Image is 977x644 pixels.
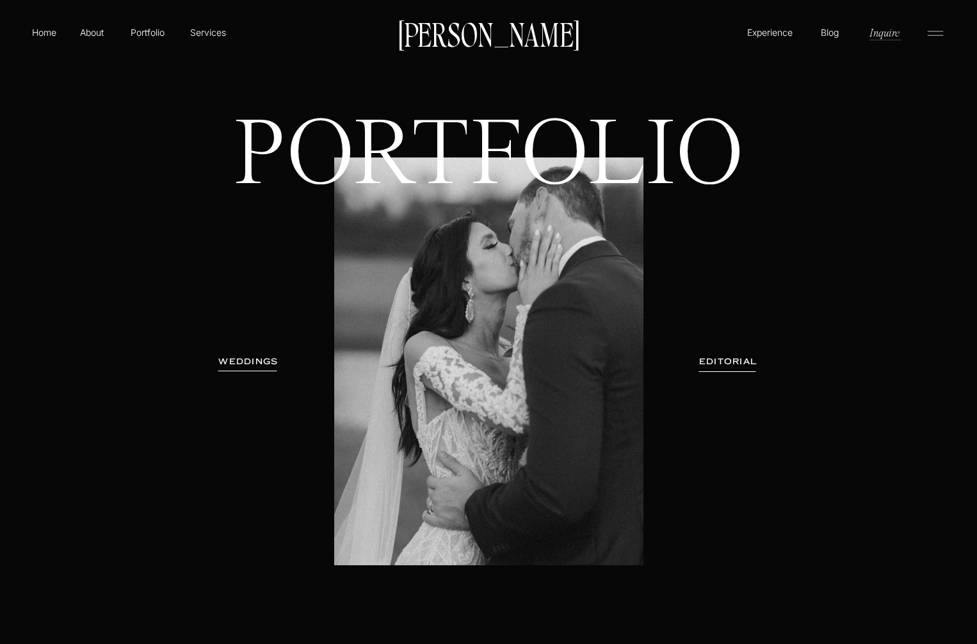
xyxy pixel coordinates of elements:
a: Blog [818,26,842,38]
a: EDITORIAL [681,355,775,368]
a: Experience [745,26,795,39]
a: Home [29,26,59,39]
a: About [77,26,106,38]
a: [PERSON_NAME] [392,20,585,47]
a: Services [189,26,227,39]
a: Inquire [868,25,901,40]
a: Portfolio [125,26,170,39]
h1: PORTFOLIO [212,115,766,287]
a: WEDDINGS [208,355,289,368]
